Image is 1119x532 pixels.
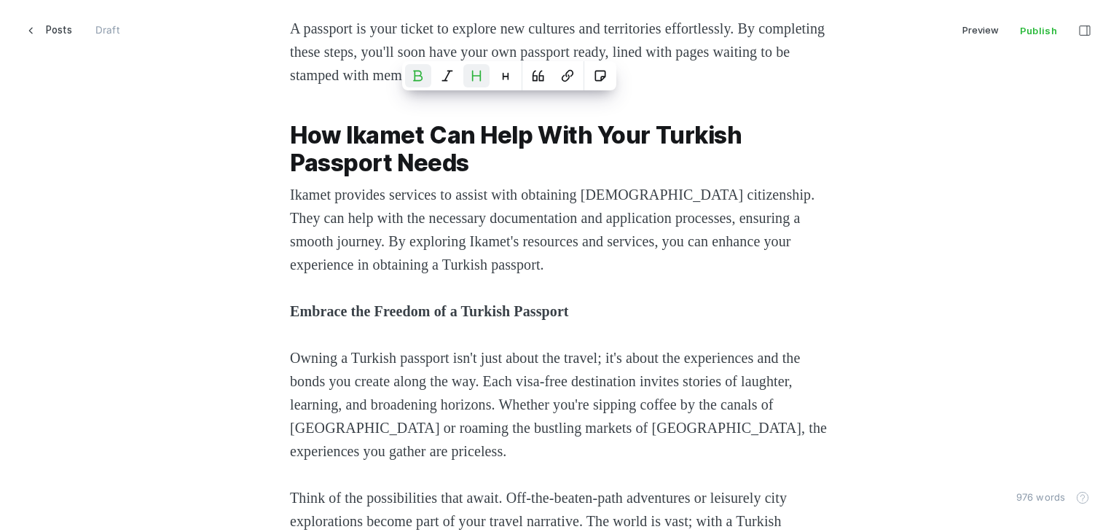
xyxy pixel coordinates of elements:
span: A passport is your ticket to explore new cultures and territories effortlessly. By completing the... [290,20,828,83]
span: Owning a Turkish passport isn't just about the travel; it's about the experiences and the bonds y... [290,350,831,459]
a: Posts [17,17,81,42]
span: Posts [46,17,72,42]
button: Link [554,64,581,87]
button: Publish [1009,17,1068,42]
button: Heading 2 [463,64,490,87]
button: Quote [525,64,551,87]
button: Heading 3 [492,64,519,87]
button: Preview [952,17,1009,42]
span: Publish [1010,18,1067,43]
strong: How Ikamet Can Help With Your Turkish Passport Needs [290,121,747,177]
strong: Embrace the Freedom of a Turkish Passport [290,303,569,319]
button: Bold [405,64,431,87]
button: Save as snippet [587,64,613,87]
span: Ikamet provides services to assist with obtaining [DEMOGRAPHIC_DATA] citizenship. They can help w... [290,187,818,273]
div: Draft [95,17,119,42]
div: 976 words [1006,490,1068,505]
button: Emphasize [434,64,460,87]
